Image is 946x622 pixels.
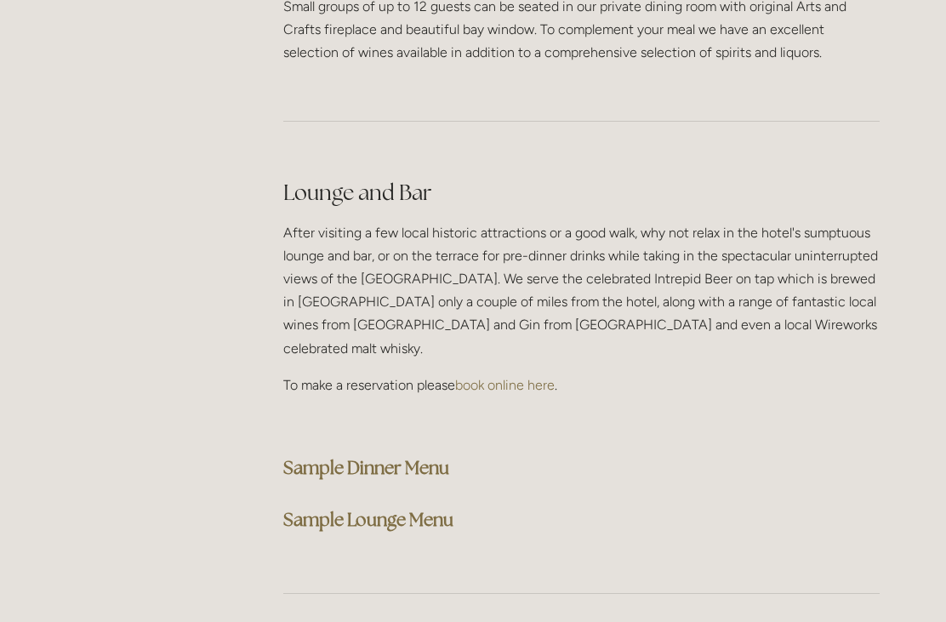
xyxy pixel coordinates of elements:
a: book online here [455,377,555,393]
h2: Lounge and Bar [283,178,880,208]
p: After visiting a few local historic attractions or a good walk, why not relax in the hotel's sump... [283,221,880,360]
a: Sample Lounge Menu [283,508,453,531]
a: Sample Dinner Menu [283,456,449,479]
p: To make a reservation please . [283,374,880,397]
